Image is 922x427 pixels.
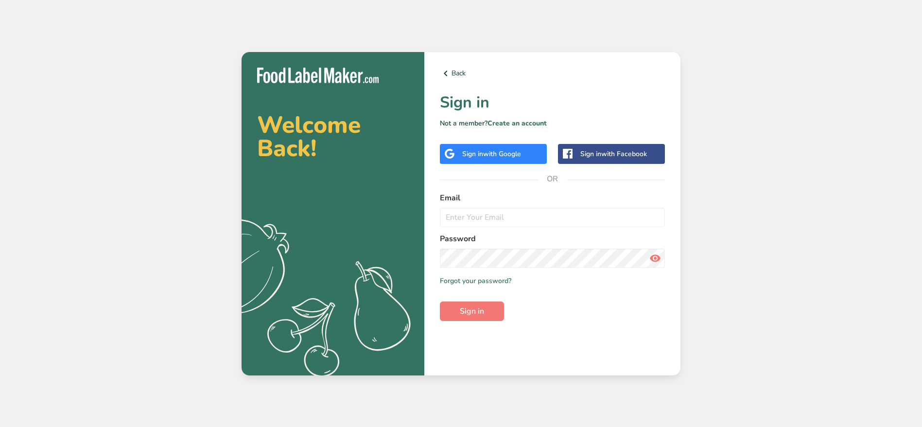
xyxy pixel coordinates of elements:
[487,119,547,128] a: Create an account
[538,164,567,194] span: OR
[440,276,511,286] a: Forgot your password?
[460,305,484,317] span: Sign in
[440,302,504,321] button: Sign in
[257,113,409,160] h2: Welcome Back!
[440,68,665,79] a: Back
[483,149,521,159] span: with Google
[462,149,521,159] div: Sign in
[440,192,665,204] label: Email
[601,149,647,159] span: with Facebook
[257,68,379,84] img: Food Label Maker
[440,91,665,114] h1: Sign in
[440,208,665,227] input: Enter Your Email
[440,118,665,128] p: Not a member?
[580,149,647,159] div: Sign in
[440,233,665,245] label: Password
